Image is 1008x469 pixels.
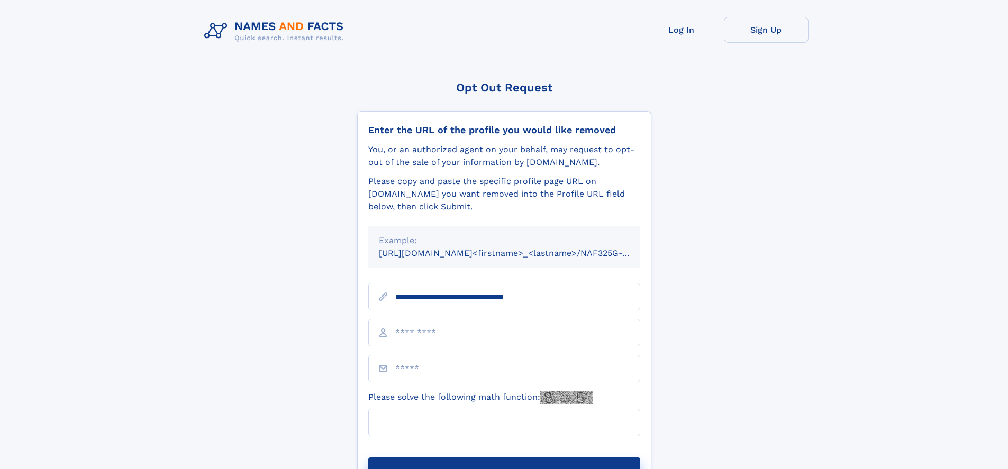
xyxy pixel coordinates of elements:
a: Log In [639,17,724,43]
a: Sign Up [724,17,809,43]
div: Enter the URL of the profile you would like removed [368,124,640,136]
label: Please solve the following math function: [368,391,593,404]
div: Opt Out Request [357,81,651,94]
div: You, or an authorized agent on your behalf, may request to opt-out of the sale of your informatio... [368,143,640,169]
div: Please copy and paste the specific profile page URL on [DOMAIN_NAME] you want removed into the Pr... [368,175,640,213]
small: [URL][DOMAIN_NAME]<firstname>_<lastname>/NAF325G-xxxxxxxx [379,248,660,258]
div: Example: [379,234,630,247]
img: Logo Names and Facts [200,17,352,45]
